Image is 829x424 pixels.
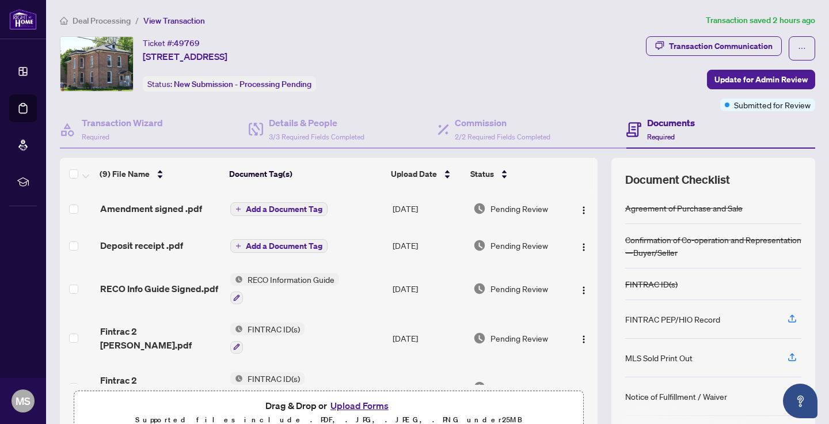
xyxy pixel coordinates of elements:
div: Transaction Communication [669,37,773,55]
span: ellipsis [798,44,806,52]
span: RECO Information Guide [243,273,339,286]
img: Status Icon [230,372,243,385]
span: Status [470,168,494,180]
img: Logo [579,384,588,393]
span: Add a Document Tag [246,205,322,213]
span: FINTRAC ID(s) [243,372,305,385]
img: Document Status [473,282,486,295]
span: FINTRAC ID(s) [243,323,305,335]
td: [DATE] [388,227,469,264]
span: MS [16,393,31,409]
span: Drag & Drop or [265,398,392,413]
span: Required [647,132,675,141]
img: Document Status [473,202,486,215]
div: Confirmation of Co-operation and Representation—Buyer/Seller [625,233,801,259]
td: [DATE] [388,190,469,227]
button: Status IconFINTRAC ID(s) [230,372,305,403]
h4: Commission [455,116,550,130]
div: MLS Sold Print Out [625,351,693,364]
span: Fintrac 2 [PERSON_NAME].pdf [100,324,221,352]
span: Pending Review [490,239,548,252]
td: [DATE] [388,264,469,313]
h4: Transaction Wizard [82,116,163,130]
span: 49769 [174,38,200,48]
span: Pending Review [490,202,548,215]
span: Pending Review [490,332,548,344]
button: Logo [575,236,593,255]
img: Document Status [473,239,486,252]
span: Deposit receipt .pdf [100,238,183,252]
span: (9) File Name [100,168,150,180]
div: Notice of Fulfillment / Waiver [625,390,727,403]
img: Document Status [473,332,486,344]
span: 2/2 Required Fields Completed [455,132,550,141]
article: Transaction saved 2 hours ago [706,14,815,27]
button: Add a Document Tag [230,239,328,253]
span: Deal Processing [73,16,131,26]
img: Logo [579,206,588,215]
span: View Transaction [143,16,205,26]
div: FINTRAC PEP/HIO Record [625,313,720,325]
th: Upload Date [386,158,466,190]
span: plus [235,206,241,212]
img: Logo [579,335,588,344]
button: Logo [575,279,593,298]
button: Add a Document Tag [230,238,328,253]
button: Logo [575,378,593,396]
img: Status Icon [230,273,243,286]
button: Add a Document Tag [230,202,328,216]
span: Submitted for Review [734,99,811,111]
img: Status Icon [230,323,243,335]
th: (9) File Name [95,158,225,190]
h4: Details & People [269,116,364,130]
button: Transaction Communication [646,36,782,56]
span: New Submission - Processing Pending [174,79,311,89]
span: RECO Info Guide Signed.pdf [100,282,218,296]
div: Ticket #: [143,36,200,50]
span: Document Checklist [625,172,730,188]
div: Status: [143,76,316,92]
button: Open asap [783,384,817,418]
button: Logo [575,329,593,347]
span: Update for Admin Review [714,70,808,89]
span: 3/3 Required Fields Completed [269,132,364,141]
img: Document Status [473,381,486,393]
span: Pending Review [490,381,548,393]
span: Amendment signed .pdf [100,202,202,215]
button: Add a Document Tag [230,202,328,217]
button: Status IconRECO Information Guide [230,273,339,304]
img: Logo [579,243,588,252]
span: plus [235,243,241,249]
span: Required [82,132,109,141]
li: / [135,14,139,27]
span: Fintrac 2 [PERSON_NAME].pdf [100,373,221,401]
button: Upload Forms [327,398,392,413]
button: Logo [575,199,593,218]
span: home [60,17,68,25]
th: Document Tag(s) [225,158,386,190]
button: Status IconFINTRAC ID(s) [230,323,305,354]
h4: Documents [647,116,695,130]
span: Add a Document Tag [246,242,322,250]
span: [STREET_ADDRESS] [143,50,227,63]
img: Logo [579,286,588,295]
div: FINTRAC ID(s) [625,278,678,290]
div: Agreement of Purchase and Sale [625,202,743,214]
img: logo [9,9,37,30]
span: Upload Date [391,168,437,180]
img: IMG-X12180331_1.jpg [60,37,133,91]
td: [DATE] [388,313,469,363]
td: [DATE] [388,363,469,412]
button: Update for Admin Review [707,70,815,89]
span: Pending Review [490,282,548,295]
th: Status [466,158,566,190]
